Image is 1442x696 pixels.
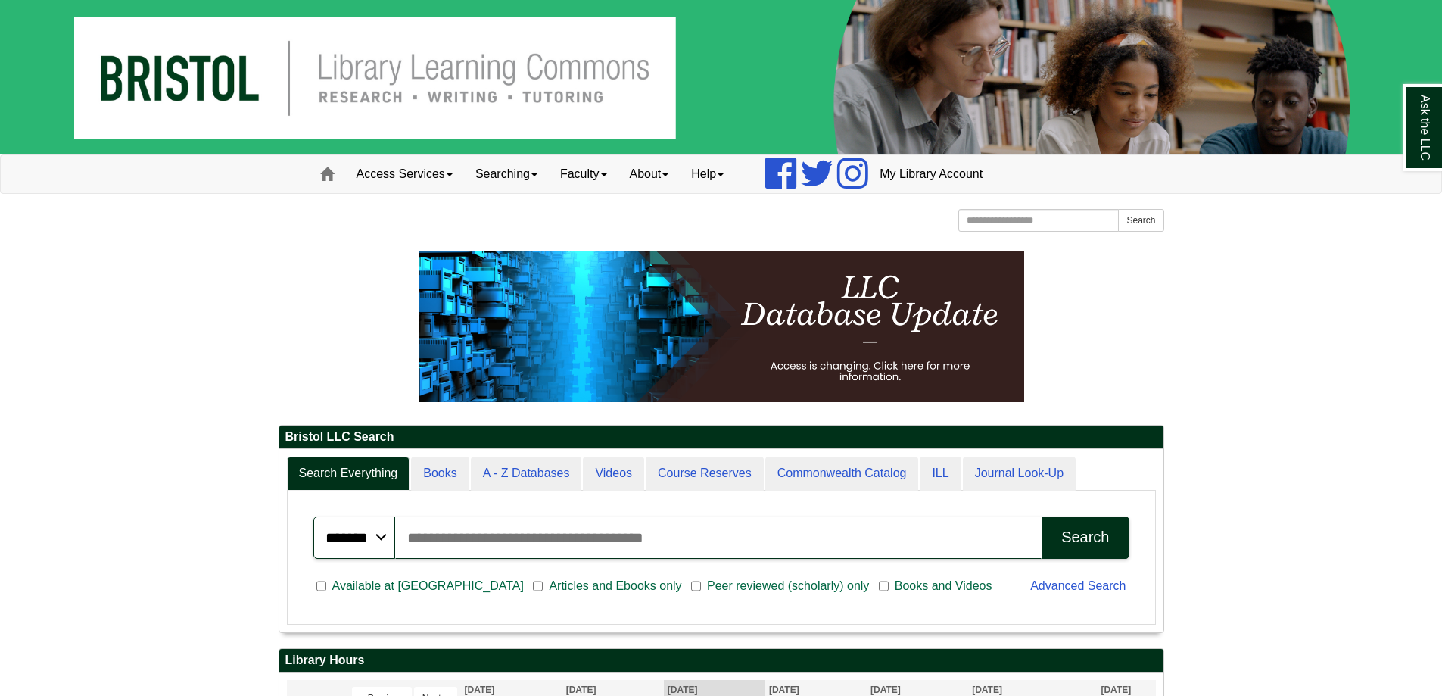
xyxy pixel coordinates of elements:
span: Available at [GEOGRAPHIC_DATA] [326,577,530,595]
a: Journal Look-Up [963,457,1076,491]
span: [DATE] [870,685,901,695]
a: Course Reserves [646,457,764,491]
a: Books [411,457,469,491]
a: Searching [464,155,549,193]
span: [DATE] [1101,685,1131,695]
a: Faculty [549,155,618,193]
a: Advanced Search [1030,579,1126,592]
input: Peer reviewed (scholarly) only [691,579,701,593]
a: Help [680,155,735,193]
input: Books and Videos [879,579,889,593]
a: ILL [920,457,961,491]
h2: Library Hours [279,649,1163,673]
a: My Library Account [868,155,994,193]
a: Videos [583,457,644,491]
span: [DATE] [972,685,1002,695]
a: About [618,155,681,193]
h2: Bristol LLC Search [279,426,1163,449]
span: Articles and Ebooks only [543,577,687,595]
span: [DATE] [465,685,495,695]
div: Search [1061,529,1109,546]
a: Commonwealth Catalog [765,457,919,491]
span: [DATE] [566,685,596,695]
a: A - Z Databases [471,457,582,491]
span: [DATE] [668,685,698,695]
a: Search Everything [287,457,410,491]
input: Available at [GEOGRAPHIC_DATA] [316,579,326,593]
span: Peer reviewed (scholarly) only [701,577,875,595]
img: HTML tutorial [419,251,1024,402]
a: Access Services [345,155,464,193]
button: Search [1118,209,1163,232]
span: [DATE] [769,685,799,695]
span: Books and Videos [889,577,998,595]
button: Search [1042,517,1129,559]
input: Articles and Ebooks only [533,579,543,593]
